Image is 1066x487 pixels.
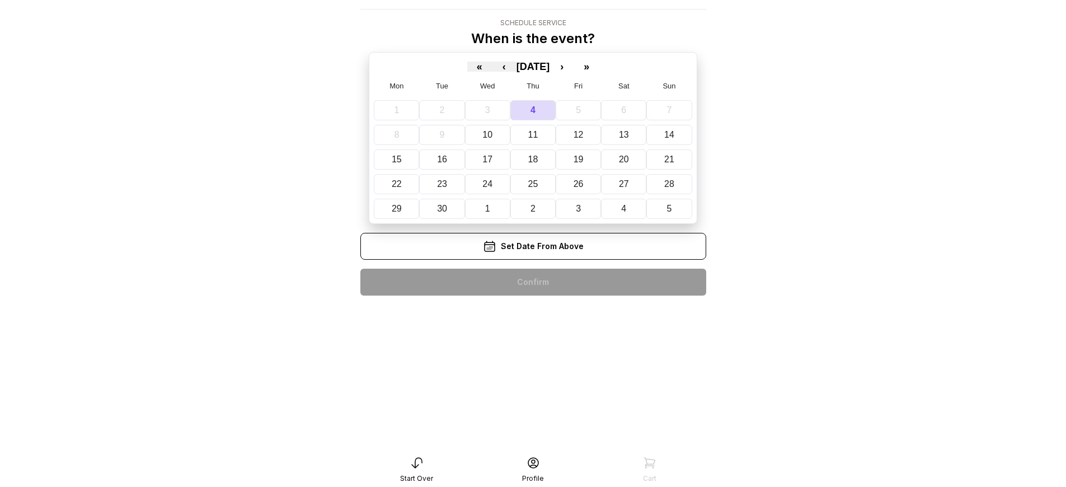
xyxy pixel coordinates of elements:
button: [DATE] [516,62,550,72]
abbr: Saturday [618,82,630,90]
button: September 20, 2025 [601,149,646,170]
abbr: Tuesday [436,82,448,90]
button: September 17, 2025 [465,149,510,170]
abbr: September 6, 2025 [621,105,626,115]
button: September 24, 2025 [465,174,510,194]
abbr: September 15, 2025 [392,154,402,164]
abbr: September 4, 2025 [530,105,536,115]
button: September 2, 2025 [419,100,464,120]
abbr: September 25, 2025 [528,179,538,189]
button: September 15, 2025 [374,149,419,170]
button: October 2, 2025 [510,199,556,219]
abbr: September 27, 2025 [619,179,629,189]
button: September 28, 2025 [646,174,692,194]
abbr: September 22, 2025 [392,179,402,189]
button: September 1, 2025 [374,100,419,120]
abbr: September 10, 2025 [482,130,492,139]
p: When is the event? [471,30,595,48]
abbr: October 1, 2025 [485,204,490,213]
abbr: September 17, 2025 [482,154,492,164]
abbr: September 8, 2025 [394,130,399,139]
abbr: Friday [574,82,583,90]
button: September 25, 2025 [510,174,556,194]
abbr: September 19, 2025 [574,154,584,164]
button: September 19, 2025 [556,149,601,170]
button: September 5, 2025 [556,100,601,120]
button: September 10, 2025 [465,125,510,145]
button: September 23, 2025 [419,174,464,194]
button: September 22, 2025 [374,174,419,194]
abbr: September 21, 2025 [664,154,674,164]
abbr: September 16, 2025 [437,154,447,164]
abbr: September 23, 2025 [437,179,447,189]
abbr: September 24, 2025 [482,179,492,189]
button: September 29, 2025 [374,199,419,219]
div: Cart [643,474,656,483]
button: September 7, 2025 [646,100,692,120]
button: September 9, 2025 [419,125,464,145]
abbr: September 29, 2025 [392,204,402,213]
button: September 6, 2025 [601,100,646,120]
button: October 5, 2025 [646,199,692,219]
button: September 16, 2025 [419,149,464,170]
button: September 4, 2025 [510,100,556,120]
div: Schedule Service [471,18,595,27]
button: September 13, 2025 [601,125,646,145]
button: September 11, 2025 [510,125,556,145]
button: September 18, 2025 [510,149,556,170]
button: September 14, 2025 [646,125,692,145]
abbr: October 5, 2025 [667,204,672,213]
abbr: Thursday [527,82,539,90]
abbr: September 3, 2025 [485,105,490,115]
button: October 1, 2025 [465,199,510,219]
span: [DATE] [516,61,550,72]
div: Start Over [400,474,433,483]
abbr: September 18, 2025 [528,154,538,164]
abbr: October 4, 2025 [621,204,626,213]
button: September 12, 2025 [556,125,601,145]
abbr: Wednesday [480,82,495,90]
abbr: September 11, 2025 [528,130,538,139]
div: Set Date From Above [360,233,706,260]
button: September 8, 2025 [374,125,419,145]
abbr: October 3, 2025 [576,204,581,213]
abbr: September 1, 2025 [394,105,399,115]
button: October 3, 2025 [556,199,601,219]
abbr: September 28, 2025 [664,179,674,189]
button: October 4, 2025 [601,199,646,219]
abbr: September 7, 2025 [667,105,672,115]
abbr: September 20, 2025 [619,154,629,164]
button: September 3, 2025 [465,100,510,120]
button: › [550,62,574,72]
abbr: September 5, 2025 [576,105,581,115]
button: » [574,62,599,72]
button: « [467,62,492,72]
abbr: September 9, 2025 [440,130,445,139]
button: September 30, 2025 [419,199,464,219]
abbr: Monday [389,82,403,90]
abbr: September 2, 2025 [440,105,445,115]
abbr: September 14, 2025 [664,130,674,139]
button: ‹ [492,62,516,72]
abbr: October 2, 2025 [530,204,536,213]
abbr: September 12, 2025 [574,130,584,139]
abbr: September 13, 2025 [619,130,629,139]
abbr: Sunday [663,82,675,90]
button: September 26, 2025 [556,174,601,194]
div: Profile [522,474,544,483]
abbr: September 26, 2025 [574,179,584,189]
button: September 21, 2025 [646,149,692,170]
abbr: September 30, 2025 [437,204,447,213]
button: September 27, 2025 [601,174,646,194]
